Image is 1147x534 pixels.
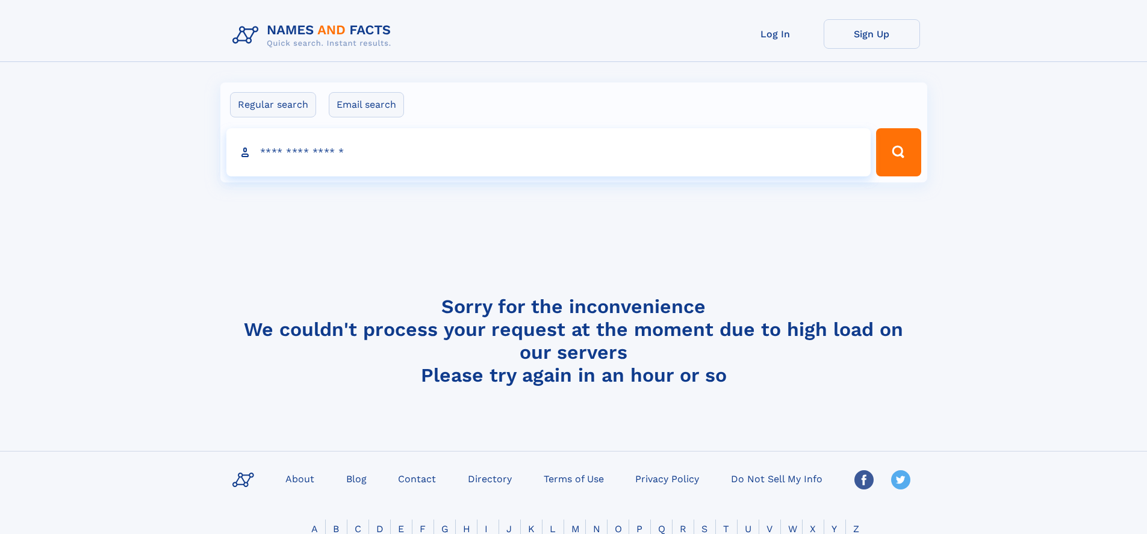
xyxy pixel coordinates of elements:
button: Search Button [876,128,921,176]
a: Log In [727,19,824,49]
label: Email search [329,92,404,117]
a: Do Not Sell My Info [726,470,827,487]
a: About [281,470,319,487]
h4: Sorry for the inconvenience We couldn't process your request at the moment due to high load on ou... [228,295,920,387]
img: Twitter [891,470,910,489]
a: Terms of Use [539,470,609,487]
a: Contact [393,470,441,487]
input: search input [226,128,871,176]
label: Regular search [230,92,316,117]
img: Facebook [854,470,874,489]
a: Blog [341,470,371,487]
a: Sign Up [824,19,920,49]
a: Directory [463,470,517,487]
a: Privacy Policy [630,470,704,487]
img: Logo Names and Facts [228,19,401,52]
